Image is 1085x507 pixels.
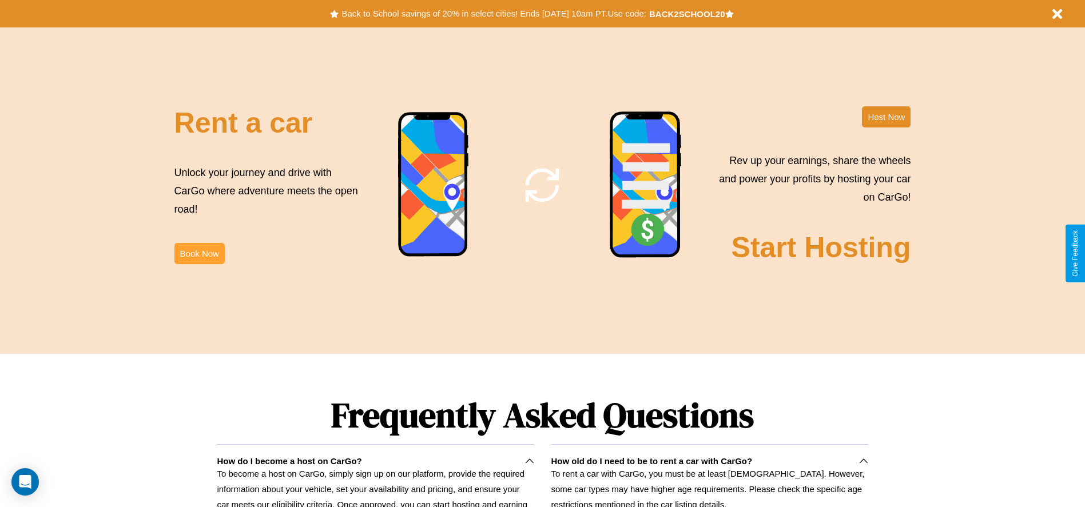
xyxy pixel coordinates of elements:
[217,456,361,466] h3: How do I become a host on CarGo?
[174,106,313,139] h2: Rent a car
[174,243,225,264] button: Book Now
[398,111,470,258] img: phone
[649,9,725,19] b: BACK2SCHOOL20
[1071,230,1079,277] div: Give Feedback
[339,6,649,22] button: Back to School savings of 20% in select cities! Ends [DATE] 10am PT.Use code:
[551,456,753,466] h3: How old do I need to be to rent a car with CarGo?
[217,386,868,444] h1: Frequently Asked Questions
[732,231,911,264] h2: Start Hosting
[174,163,362,219] p: Unlock your journey and drive with CarGo where adventure meets the open road!
[609,111,682,260] img: phone
[712,151,911,207] p: Rev up your earnings, share the wheels and power your profits by hosting your car on CarGo!
[11,468,39,496] div: Open Intercom Messenger
[862,106,911,127] button: Host Now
